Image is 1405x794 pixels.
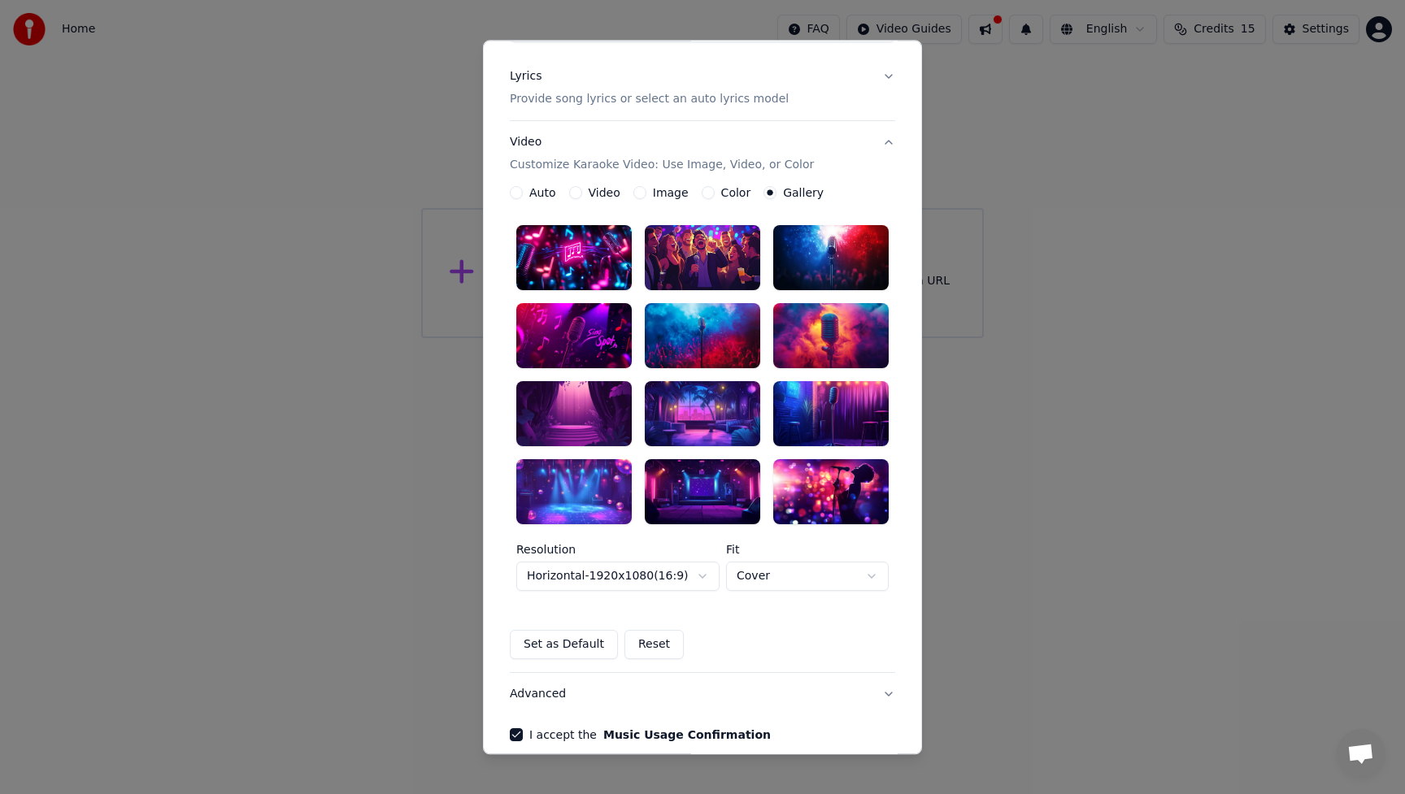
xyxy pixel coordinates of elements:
[516,544,720,555] label: Resolution
[653,188,689,199] label: Image
[624,630,684,659] button: Reset
[529,729,771,740] label: I accept the
[510,158,814,174] p: Customize Karaoke Video: Use Image, Video, or Color
[721,188,751,199] label: Color
[510,56,895,121] button: LyricsProvide song lyrics or select an auto lyrics model
[783,188,824,199] label: Gallery
[510,69,542,85] div: Lyrics
[510,135,814,174] div: Video
[589,188,620,199] label: Video
[510,630,618,659] button: Set as Default
[510,122,895,187] button: VideoCustomize Karaoke Video: Use Image, Video, or Color
[603,729,771,740] button: I accept the
[529,188,556,199] label: Auto
[726,544,889,555] label: Fit
[510,187,895,673] div: VideoCustomize Karaoke Video: Use Image, Video, or Color
[510,673,895,715] button: Advanced
[510,92,789,108] p: Provide song lyrics or select an auto lyrics model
